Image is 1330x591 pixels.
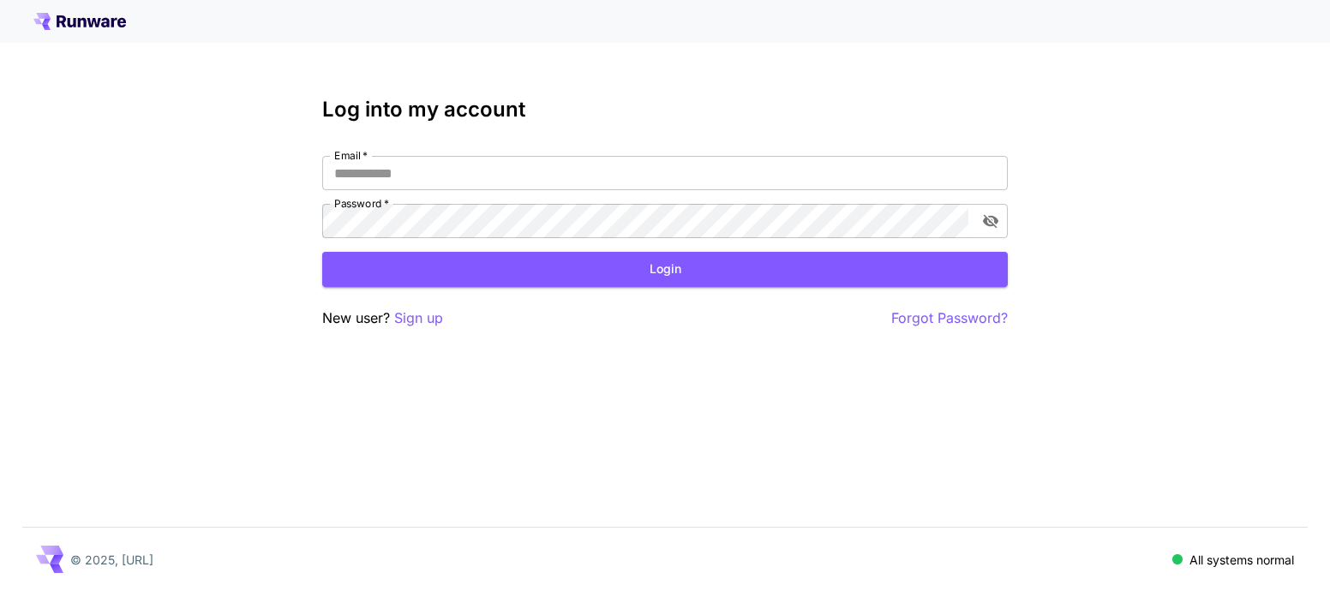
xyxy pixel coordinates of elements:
[891,307,1008,329] button: Forgot Password?
[334,196,389,211] label: Password
[334,148,368,163] label: Email
[70,551,153,569] p: © 2025, [URL]
[322,98,1008,122] h3: Log into my account
[1189,551,1294,569] p: All systems normal
[394,307,443,329] button: Sign up
[975,206,1006,236] button: toggle password visibility
[322,252,1008,287] button: Login
[322,307,443,329] p: New user?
